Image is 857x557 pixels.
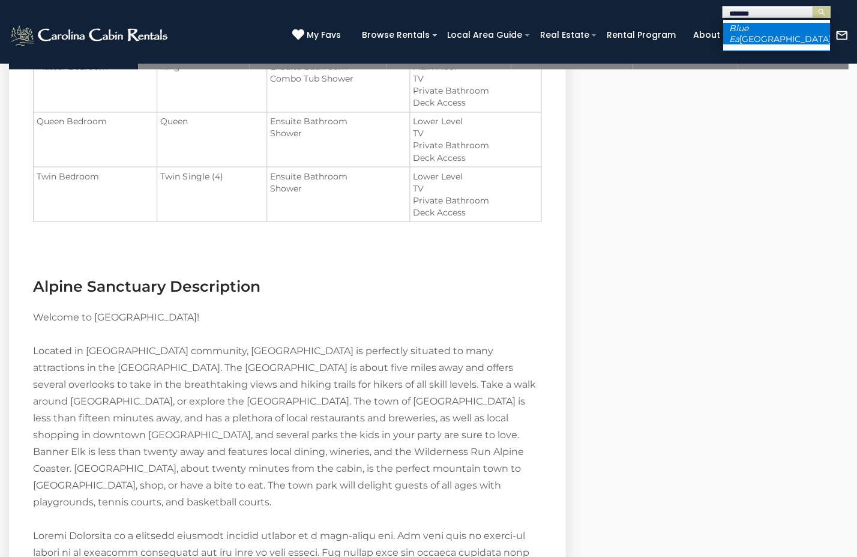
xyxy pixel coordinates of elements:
img: White-1-2.png [9,23,171,47]
a: My Favs [292,29,344,42]
span: Queen [160,116,188,127]
td: Master Bedroom [34,58,157,112]
li: Shower [270,182,406,194]
li: Ensuite Bathroom [270,170,406,182]
li: [GEOGRAPHIC_DATA] [723,23,829,44]
li: Shower [270,127,406,139]
li: Lower Level [413,115,538,127]
li: TV [413,182,538,194]
a: Rental Program [600,26,681,44]
li: Private Bathroom [413,85,538,97]
span: Welcome to [GEOGRAPHIC_DATA]! [33,311,199,322]
td: Twin Bedroom [34,167,157,221]
li: Deck Access [413,97,538,109]
em: Blue Ea [729,23,748,44]
li: Deck Access [413,206,538,218]
li: Lower Level [413,170,538,182]
li: Combo Tub Shower [270,73,406,85]
li: Deck Access [413,151,538,163]
img: mail-regular-white.png [835,29,848,42]
li: TV [413,127,538,139]
li: Private Bathroom [413,194,538,206]
a: About [687,26,726,44]
td: Queen Bedroom [34,112,157,167]
span: Twin Single (4) [160,170,223,181]
h3: Alpine Sanctuary Description [33,275,541,297]
li: Ensuite Bathroom [270,115,406,127]
a: Real Estate [534,26,595,44]
span: My Favs [307,29,341,41]
li: Private Bathroom [413,139,538,151]
a: Local Area Guide [441,26,528,44]
li: TV [413,73,538,85]
a: Browse Rentals [356,26,436,44]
